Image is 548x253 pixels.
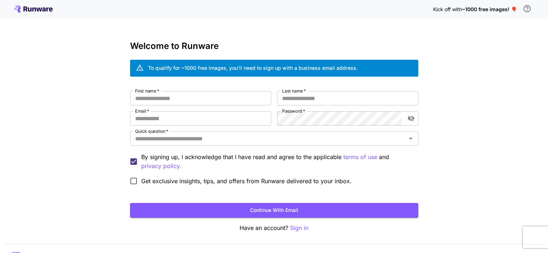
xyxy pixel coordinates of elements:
[405,112,418,125] button: toggle password visibility
[130,223,418,232] p: Have an account?
[433,6,462,12] span: Kick off with
[141,153,413,171] p: By signing up, I acknowledge that I have read and agree to the applicable and
[141,162,181,171] button: By signing up, I acknowledge that I have read and agree to the applicable terms of use and
[282,108,305,114] label: Password
[148,64,358,72] div: To qualify for ~1000 free images, you’ll need to sign up with a business email address.
[130,41,418,51] h3: Welcome to Runware
[135,88,159,94] label: First name
[130,203,418,218] button: Continue with email
[290,223,308,232] button: Sign in
[406,134,416,144] button: Open
[135,108,149,114] label: Email
[135,128,168,134] label: Quick question
[141,177,352,185] span: Get exclusive insights, tips, and offers from Runware delivered to your inbox.
[520,1,534,16] button: In order to qualify for free credit, you need to sign up with a business email address and click ...
[282,88,306,94] label: Last name
[141,162,181,171] p: privacy policy.
[343,153,377,162] button: By signing up, I acknowledge that I have read and agree to the applicable and privacy policy.
[462,6,517,12] span: ~1000 free images! 🎈
[343,153,377,162] p: terms of use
